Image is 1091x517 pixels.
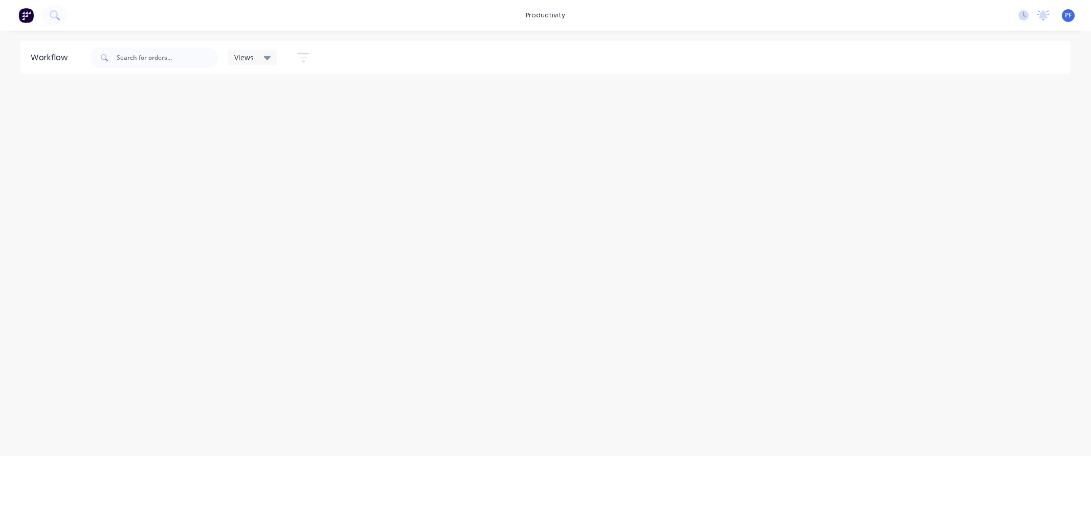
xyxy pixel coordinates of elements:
span: Views [234,52,254,63]
span: PF [1065,11,1072,20]
div: Workflow [31,52,73,64]
div: productivity [521,8,570,23]
input: Search for orders... [117,48,218,68]
img: Factory [18,8,34,23]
